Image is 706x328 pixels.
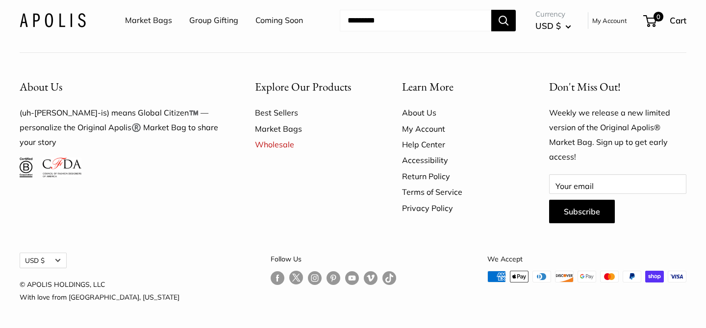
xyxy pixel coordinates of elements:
[255,121,368,137] a: Market Bags
[20,278,179,304] p: © APOLIS HOLDINGS, LLC With love from [GEOGRAPHIC_DATA], [US_STATE]
[364,271,378,285] a: Follow us on Vimeo
[271,253,396,265] p: Follow Us
[402,77,515,96] button: Learn More
[20,13,86,27] img: Apolis
[20,158,33,177] img: Certified B Corporation
[289,271,303,288] a: Follow us on Twitter
[43,158,81,177] img: Council of Fashion Designers of America Member
[340,10,491,31] input: Search...
[535,18,571,34] button: USD $
[345,271,359,285] a: Follow us on YouTube
[549,200,615,223] button: Subscribe
[255,137,368,152] a: Wholesale
[549,106,686,164] p: Weekly we release a new limited version of the Original Apolis® Market Bag. Sign up to get early ...
[20,77,221,96] button: About Us
[20,106,221,150] p: (uh-[PERSON_NAME]-is) means Global Citizen™️ — personalize the Original Apolis®️ Market Bag to sh...
[592,15,627,26] a: My Account
[327,271,340,285] a: Follow us on Pinterest
[402,200,515,216] a: Privacy Policy
[255,77,368,96] button: Explore Our Products
[271,271,284,285] a: Follow us on Facebook
[670,15,686,25] span: Cart
[402,105,515,120] a: About Us
[255,79,351,94] span: Explore Our Products
[20,79,62,94] span: About Us
[382,271,396,285] a: Follow us on Tumblr
[535,7,571,21] span: Currency
[255,105,368,120] a: Best Sellers
[125,13,172,28] a: Market Bags
[189,13,238,28] a: Group Gifting
[644,13,686,28] a: 0 Cart
[402,152,515,168] a: Accessibility
[402,168,515,184] a: Return Policy
[535,21,561,31] span: USD $
[255,13,303,28] a: Coming Soon
[549,77,686,96] p: Don't Miss Out!
[20,253,67,268] button: USD $
[402,137,515,152] a: Help Center
[308,271,322,285] a: Follow us on Instagram
[402,79,454,94] span: Learn More
[402,184,515,200] a: Terms of Service
[491,10,516,31] button: Search
[487,253,686,265] p: We Accept
[402,121,515,137] a: My Account
[654,12,663,22] span: 0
